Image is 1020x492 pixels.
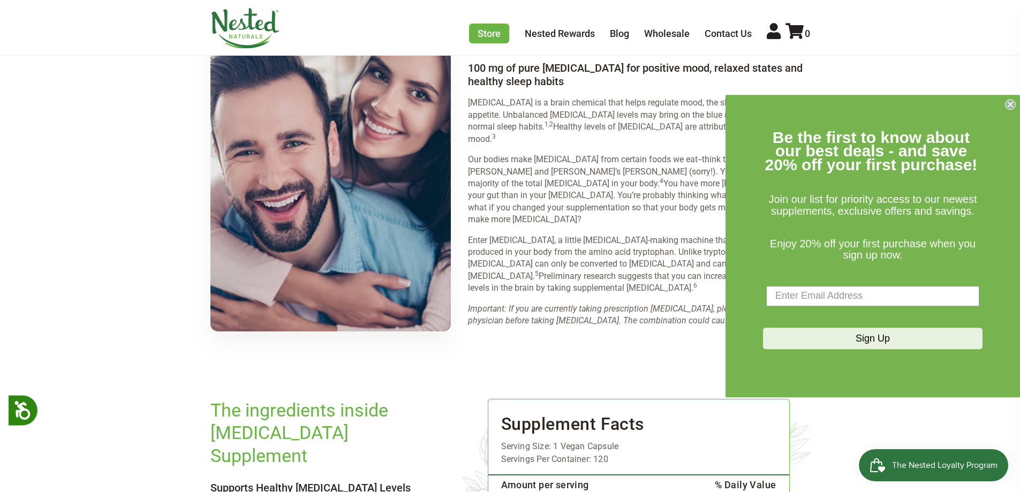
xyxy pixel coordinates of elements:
div: Page 18 [468,234,810,294]
img: Health Benefits [210,1,451,331]
span: Enjoy 20% off your first purchase when you sign up now. [770,238,976,261]
sup: 3 [492,133,496,140]
sup: 1,2 [545,120,553,128]
div: Page 18 [468,303,810,327]
sup: 5 [535,270,539,277]
a: Wholesale [644,28,690,39]
button: Close dialog [1005,99,1016,110]
span: Enter [MEDICAL_DATA], a little [MEDICAL_DATA]-making machine that is naturally produced in your b... [468,235,774,281]
em: Important: If you are currently taking prescription [MEDICAL_DATA], please consult with your phys... [468,304,808,326]
div: Page 18 [468,154,810,225]
a: 0 [785,28,810,39]
a: Nested Rewards [525,28,595,39]
p: You have more [MEDICAL_DATA] in your gut than in your [MEDICAL_DATA]. You’re probably thinking wh... [468,154,810,225]
sup: 4 [660,177,663,185]
div: FLYOUT Form [726,95,1020,397]
div: Servings Per Container: 120 [488,453,789,466]
span: 0 [805,28,810,39]
img: Nested Naturals [210,8,280,49]
p: . Healthy levels of [MEDICAL_DATA] are attributed to a positive mood. [468,97,810,145]
a: Contact Us [705,28,752,39]
span: Our bodies make [MEDICAL_DATA] from certain foods we eat--think turkey and lentils, not [PERSON_N... [468,154,803,188]
span: [MEDICAL_DATA] is a brain chemical that helps regulate mood, the sleep/wake cycle and appetite. U... [468,97,802,132]
iframe: Button to open loyalty program pop-up [859,449,1009,481]
a: Store [469,24,509,43]
input: Enter Email Address [766,286,979,306]
div: Page 18 [468,97,810,145]
h3: Supplement Facts [488,399,789,440]
p: Preliminary research suggests that you can increase [MEDICAL_DATA] levels in the brain by taking ... [468,234,810,294]
sup: 6 [693,282,697,289]
span: Join our list for priority access to our newest supplements, exclusive offers and savings. [768,194,977,217]
h4: 100 mg of pure [MEDICAL_DATA] for positive mood, relaxed states and healthy sleep habits [468,62,810,88]
a: Blog [610,28,629,39]
div: Serving Size: 1 Vegan Capsule [488,440,789,453]
h2: The ingredients inside [MEDICAL_DATA] Supplement [210,399,445,467]
span: Be the first to know about our best deals - and save 20% off your first purchase! [765,128,978,173]
button: Sign Up [763,328,983,349]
